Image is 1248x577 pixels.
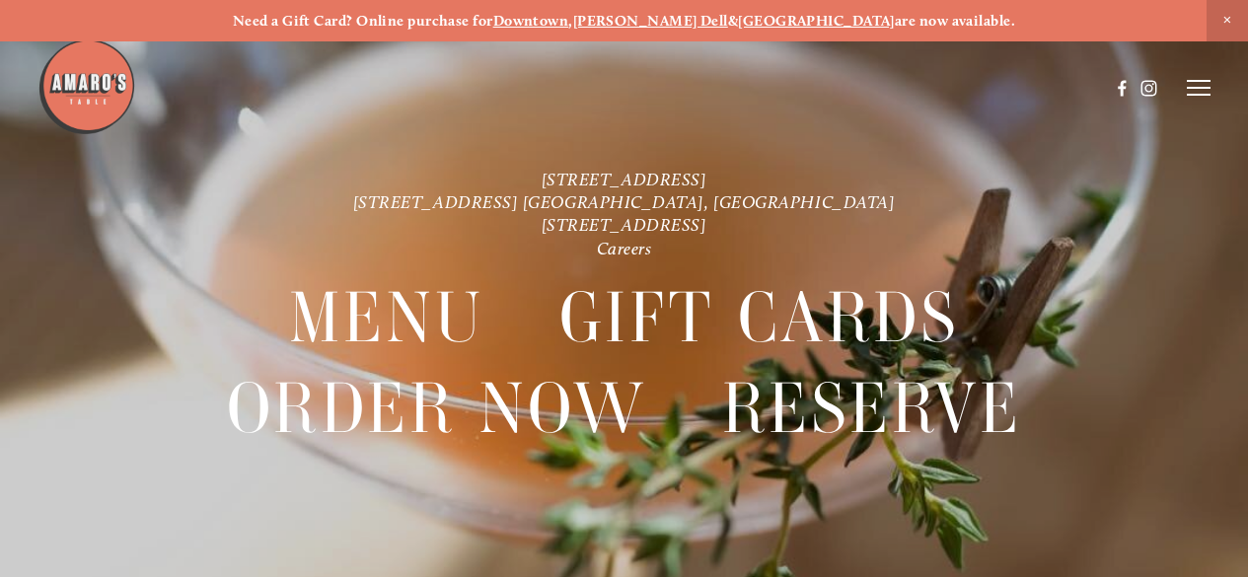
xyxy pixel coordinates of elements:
[722,364,1022,454] a: Reserve
[493,12,569,30] a: Downtown
[728,12,738,30] strong: &
[289,272,484,362] a: Menu
[542,215,707,236] a: [STREET_ADDRESS]
[233,12,493,30] strong: Need a Gift Card? Online purchase for
[568,12,572,30] strong: ,
[353,191,896,212] a: [STREET_ADDRESS] [GEOGRAPHIC_DATA], [GEOGRAPHIC_DATA]
[738,12,895,30] a: [GEOGRAPHIC_DATA]
[722,364,1022,455] span: Reserve
[895,12,1015,30] strong: are now available.
[597,238,652,258] a: Careers
[573,12,728,30] a: [PERSON_NAME] Dell
[559,272,960,362] a: Gift Cards
[227,364,647,454] a: Order Now
[542,169,707,189] a: [STREET_ADDRESS]
[559,272,960,363] span: Gift Cards
[37,37,136,136] img: Amaro's Table
[289,272,484,363] span: Menu
[227,364,647,455] span: Order Now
